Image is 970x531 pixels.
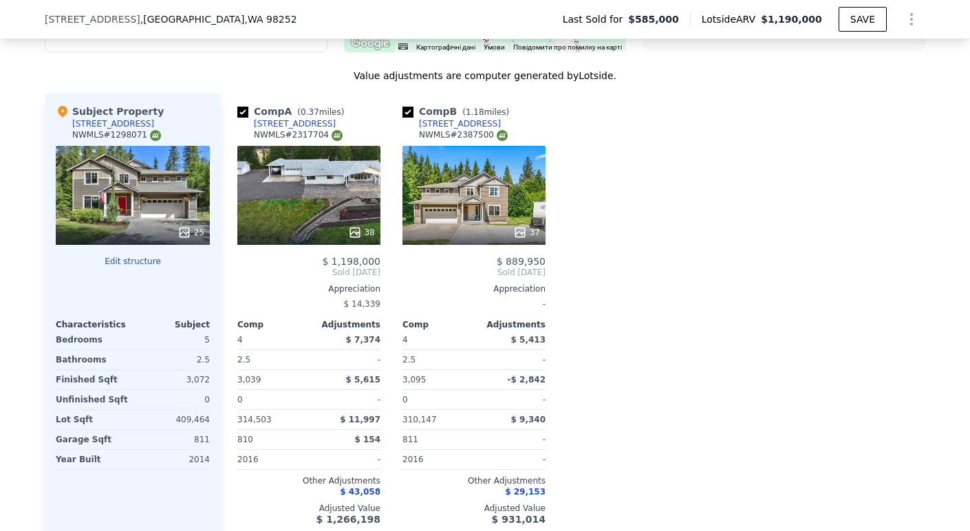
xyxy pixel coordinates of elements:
a: [STREET_ADDRESS] [237,118,336,129]
span: Last Sold for [563,12,629,26]
span: $ 889,950 [497,256,546,267]
button: Show Options [898,6,925,33]
div: - [477,390,546,409]
img: NWMLS Logo [497,130,508,141]
span: Sold [DATE] [237,267,380,278]
span: Lotside ARV [702,12,761,26]
span: $ 9,340 [511,415,546,424]
span: $ 29,153 [505,487,546,497]
a: Відкрити цю область на Картах Google (відкриється нове вікно) [347,34,393,52]
img: NWMLS Logo [150,130,161,141]
div: Comp [237,319,309,330]
div: Other Adjustments [402,475,546,486]
span: 314,503 [237,415,272,424]
div: 2.5 [237,350,306,369]
div: Value adjustments are computer generated by Lotside . [45,69,925,83]
span: -$ 2,842 [508,375,546,384]
div: Comp A [237,105,349,118]
span: $ 1,266,198 [316,514,380,525]
div: 2.5 [136,350,210,369]
div: NWMLS # 2387500 [419,129,508,141]
div: - [477,430,546,449]
span: $ 43,058 [340,487,380,497]
span: 4 [237,335,243,345]
span: 3,095 [402,375,426,384]
div: Adjustments [309,319,380,330]
div: 2016 [237,450,306,469]
span: , [GEOGRAPHIC_DATA] [140,12,297,26]
span: 0 [237,395,243,404]
span: 3,039 [237,375,261,384]
span: 811 [402,435,418,444]
div: - [312,450,380,469]
a: Повідомити про помилку на карті [513,43,622,51]
span: 810 [237,435,253,444]
div: Bathrooms [56,350,130,369]
div: NWMLS # 1298071 [72,129,161,141]
button: Комбінації клавіш [398,43,408,50]
div: Other Adjustments [237,475,380,486]
span: Sold [DATE] [402,267,546,278]
div: Adjustments [474,319,546,330]
span: , WA 98252 [244,14,297,25]
div: 5 [136,330,210,349]
div: Finished Sqft [56,370,130,389]
div: Comp [402,319,474,330]
span: $ 7,374 [346,335,380,345]
span: ( miles) [457,107,515,117]
div: - [312,350,380,369]
div: Garage Sqft [56,430,130,449]
div: [STREET_ADDRESS] [72,118,154,129]
div: 3,072 [136,370,210,389]
div: Subject [133,319,210,330]
div: NWMLS # 2317704 [254,129,343,141]
div: Year Built [56,450,130,469]
span: $ 11,997 [340,415,380,424]
div: 409,464 [136,410,210,429]
div: Characteristics [56,319,133,330]
a: [STREET_ADDRESS] [402,118,501,129]
div: Adjusted Value [237,503,380,514]
img: NWMLS Logo [332,130,343,141]
span: $ 1,198,000 [322,256,380,267]
button: SAVE [839,7,887,32]
img: Google [347,34,393,52]
span: 0 [402,395,408,404]
div: 38 [348,226,375,239]
span: $ 14,339 [344,299,380,309]
span: $ 931,014 [492,514,546,525]
a: Умови (відкривається в новій вкладці) [484,43,505,51]
div: 2014 [136,450,210,469]
span: $ 154 [354,435,380,444]
div: 2.5 [402,350,471,369]
div: Subject Property [56,105,164,118]
span: 0.37 [301,107,319,117]
span: $ 5,615 [346,375,380,384]
span: 1.18 [466,107,484,117]
div: [STREET_ADDRESS] [419,118,501,129]
span: [STREET_ADDRESS] [45,12,140,26]
div: Appreciation [237,283,380,294]
div: Adjusted Value [402,503,546,514]
div: [STREET_ADDRESS] [254,118,336,129]
div: Bedrooms [56,330,130,349]
div: 25 [177,226,204,239]
span: 4 [402,335,408,345]
div: 37 [513,226,540,239]
div: 0 [136,390,210,409]
div: - [477,350,546,369]
div: Unfinished Sqft [56,390,130,409]
div: Appreciation [402,283,546,294]
div: - [402,294,546,314]
span: $1,190,000 [761,14,822,25]
button: Картографічні дані [416,43,475,52]
div: Comp B [402,105,515,118]
div: 2016 [402,450,471,469]
span: $585,000 [628,12,679,26]
div: 811 [136,430,210,449]
span: ( miles) [292,107,349,117]
div: Lot Sqft [56,410,130,429]
button: Edit structure [56,256,210,267]
span: 310,147 [402,415,437,424]
span: $ 5,413 [511,335,546,345]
